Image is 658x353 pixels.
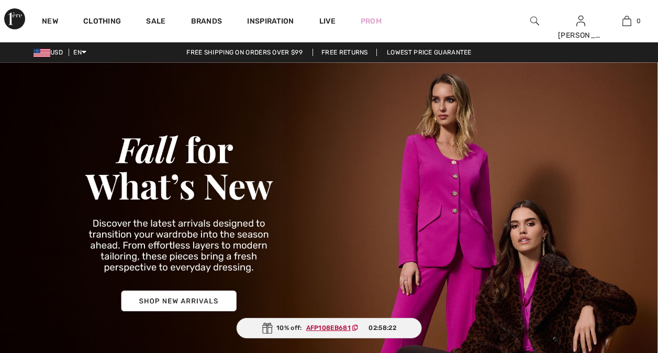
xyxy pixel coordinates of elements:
[361,16,382,27] a: Prom
[313,49,377,56] a: Free Returns
[83,17,121,28] a: Clothing
[4,8,25,29] img: 1ère Avenue
[34,49,67,56] span: USD
[378,49,480,56] a: Lowest Price Guarantee
[306,324,351,332] ins: AFP108EB681
[576,15,585,27] img: My Info
[262,323,272,334] img: Gift.svg
[178,49,311,56] a: Free shipping on orders over $99
[236,318,422,338] div: 10% off:
[42,17,58,28] a: New
[530,15,539,27] img: search the website
[191,17,222,28] a: Brands
[247,17,294,28] span: Inspiration
[604,15,649,27] a: 0
[369,323,396,333] span: 02:58:22
[576,16,585,26] a: Sign In
[319,16,336,27] a: Live
[637,16,641,26] span: 0
[34,49,50,57] img: US Dollar
[73,49,86,56] span: EN
[558,30,603,41] div: [PERSON_NAME]
[622,15,631,27] img: My Bag
[146,17,165,28] a: Sale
